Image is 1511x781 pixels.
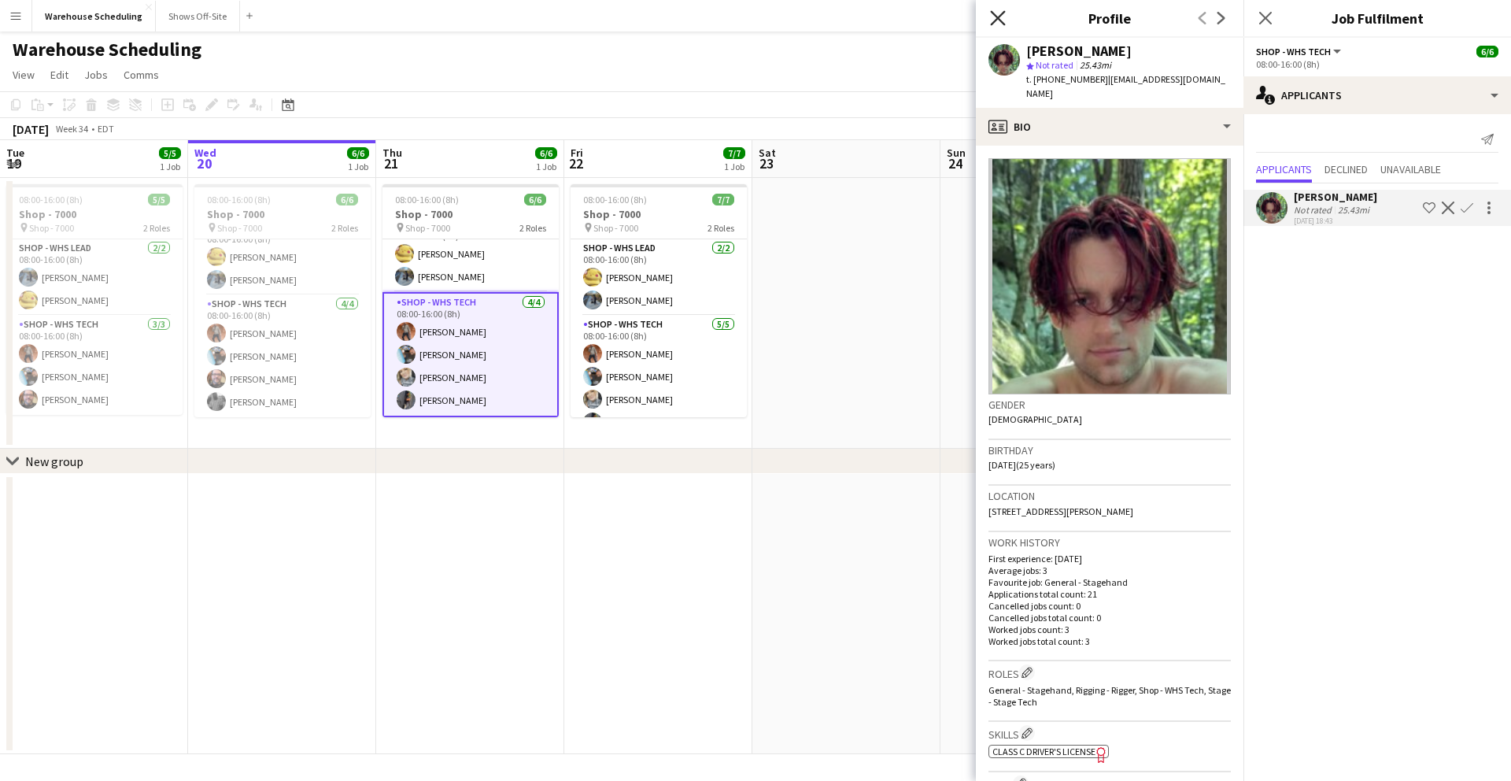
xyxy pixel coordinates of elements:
a: Jobs [78,65,114,85]
span: 08:00-16:00 (8h) [583,194,647,205]
h3: Shop - 7000 [382,207,559,221]
div: [DATE] [13,121,49,137]
span: Class C Driver's License [992,746,1095,757]
h1: Warehouse Scheduling [13,38,201,61]
span: 2 Roles [519,222,546,234]
app-card-role: Shop - WHS Tech5/508:00-16:00 (8h)[PERSON_NAME][PERSON_NAME][PERSON_NAME][PERSON_NAME] [571,316,747,461]
app-job-card: 08:00-16:00 (8h)6/6Shop - 7000 Shop - 70002 RolesShop - WHS Lead2/208:00-16:00 (8h)[PERSON_NAME][... [382,184,559,417]
div: Not rated [1294,204,1335,216]
h3: Gender [988,398,1231,412]
p: Applications total count: 21 [988,588,1231,600]
a: Comms [117,65,165,85]
p: First experience: [DATE] [988,553,1231,564]
p: Cancelled jobs total count: 0 [988,612,1231,624]
h3: Skills [988,725,1231,742]
span: 5/5 [159,147,181,159]
span: 6/6 [347,147,369,159]
div: Bio [976,108,1243,146]
span: | [EMAIL_ADDRESS][DOMAIN_NAME] [1026,73,1225,99]
span: General - Stagehand, Rigging - Rigger, Shop - WHS Tech, Stage - Stage Tech [988,684,1231,708]
app-card-role: Shop - WHS Lead2/208:00-16:00 (8h)[PERSON_NAME][PERSON_NAME] [571,239,747,316]
app-job-card: 08:00-16:00 (8h)7/7Shop - 7000 Shop - 70002 RolesShop - WHS Lead2/208:00-16:00 (8h)[PERSON_NAME][... [571,184,747,417]
span: [STREET_ADDRESS][PERSON_NAME] [988,505,1133,517]
h3: Location [988,489,1231,503]
img: Crew avatar or photo [988,158,1231,394]
span: Thu [382,146,402,160]
span: 19 [4,154,24,172]
h3: Roles [988,664,1231,681]
span: 24 [944,154,966,172]
div: EDT [98,123,114,135]
span: 08:00-16:00 (8h) [395,194,459,205]
span: Shop - 7000 [593,222,638,234]
div: [DATE] 18:43 [1294,216,1377,226]
span: 6/6 [524,194,546,205]
span: t. [PHONE_NUMBER] [1026,73,1108,85]
span: Week 34 [52,123,91,135]
span: Sat [759,146,776,160]
span: [DATE] (25 years) [988,459,1055,471]
span: 6/6 [1476,46,1498,57]
app-card-role: Shop - WHS Lead2/208:00-16:00 (8h)[PERSON_NAME][PERSON_NAME] [382,216,559,292]
span: 2 Roles [331,222,358,234]
p: Average jobs: 3 [988,564,1231,576]
app-card-role: Shop - WHS Tech4/408:00-16:00 (8h)[PERSON_NAME][PERSON_NAME][PERSON_NAME][PERSON_NAME] [382,292,559,417]
span: 21 [380,154,402,172]
span: 6/6 [336,194,358,205]
span: 08:00-16:00 (8h) [207,194,271,205]
span: Declined [1324,164,1368,175]
span: 2 Roles [707,222,734,234]
span: Unavailable [1380,164,1441,175]
app-job-card: 08:00-16:00 (8h)6/6Shop - 7000 Shop - 70002 RolesShop - WHS Lead2/208:00-16:00 (8h)[PERSON_NAME][... [194,184,371,417]
span: 23 [756,154,776,172]
span: Jobs [84,68,108,82]
span: 22 [568,154,583,172]
app-card-role: Shop - WHS Tech4/408:00-16:00 (8h)[PERSON_NAME][PERSON_NAME][PERSON_NAME][PERSON_NAME] [194,295,371,417]
span: 20 [192,154,216,172]
a: View [6,65,41,85]
span: 7/7 [712,194,734,205]
span: Sun [947,146,966,160]
div: [PERSON_NAME] [1294,190,1377,204]
span: 08:00-16:00 (8h) [19,194,83,205]
span: [DEMOGRAPHIC_DATA] [988,413,1082,425]
p: Worked jobs total count: 3 [988,635,1231,647]
div: 1 Job [724,161,744,172]
span: Comms [124,68,159,82]
span: Shop - 7000 [29,222,74,234]
button: Shows Off-Site [156,1,240,31]
h3: Work history [988,535,1231,550]
h3: Shop - 7000 [571,207,747,221]
a: Edit [44,65,75,85]
span: Tue [6,146,24,160]
span: Shop - 7000 [217,222,262,234]
span: 2 Roles [143,222,170,234]
div: 1 Job [348,161,368,172]
app-job-card: 08:00-16:00 (8h)5/5Shop - 7000 Shop - 70002 RolesShop - WHS Lead2/208:00-16:00 (8h)[PERSON_NAME][... [6,184,183,415]
div: 08:00-16:00 (8h) [1256,58,1498,70]
span: 7/7 [723,147,745,159]
span: Fri [571,146,583,160]
div: 25.43mi [1335,204,1372,216]
app-card-role: Shop - WHS Lead2/208:00-16:00 (8h)[PERSON_NAME][PERSON_NAME] [194,219,371,295]
p: Cancelled jobs count: 0 [988,600,1231,612]
div: 1 Job [160,161,180,172]
div: [PERSON_NAME] [1026,44,1132,58]
app-card-role: Shop - WHS Tech3/308:00-16:00 (8h)[PERSON_NAME][PERSON_NAME][PERSON_NAME] [6,316,183,415]
h3: Shop - 7000 [6,207,183,221]
h3: Profile [976,8,1243,28]
span: 6/6 [535,147,557,159]
h3: Job Fulfilment [1243,8,1511,28]
div: 1 Job [536,161,556,172]
span: Wed [194,146,216,160]
span: Shop - 7000 [405,222,450,234]
div: New group [25,453,83,469]
span: 25.43mi [1077,59,1114,71]
h3: Shop - 7000 [194,207,371,221]
span: Shop - WHS Tech [1256,46,1331,57]
div: Applicants [1243,76,1511,114]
